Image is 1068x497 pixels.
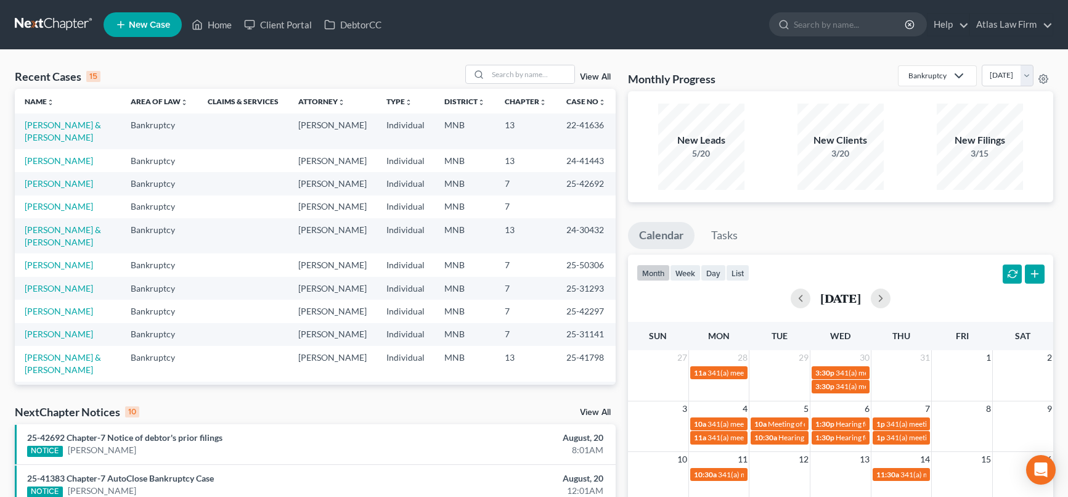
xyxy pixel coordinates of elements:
[288,218,377,253] td: [PERSON_NAME]
[736,350,749,365] span: 28
[628,222,695,249] a: Calendar
[495,172,556,195] td: 7
[495,253,556,276] td: 7
[434,382,495,405] td: MNB
[377,323,434,346] td: Individual
[125,406,139,417] div: 10
[556,300,616,322] td: 25-42297
[649,331,667,341] span: Sun
[121,382,198,405] td: Bankruptcy
[444,97,485,106] a: Districtunfold_more
[754,433,777,442] span: 10:30a
[924,401,931,416] span: 7
[797,133,884,147] div: New Clients
[25,155,93,166] a: [PERSON_NAME]
[708,331,730,341] span: Mon
[419,485,603,497] div: 12:01AM
[863,401,871,416] span: 6
[434,300,495,322] td: MNB
[539,99,547,106] i: unfold_more
[836,382,955,391] span: 341(a) meeting for [PERSON_NAME]
[288,346,377,381] td: [PERSON_NAME]
[802,401,810,416] span: 5
[556,172,616,195] td: 25-42692
[985,350,992,365] span: 1
[377,382,434,405] td: Individual
[434,323,495,346] td: MNB
[797,350,810,365] span: 29
[505,97,547,106] a: Chapterunfold_more
[794,13,907,36] input: Search by name...
[377,253,434,276] td: Individual
[566,97,606,106] a: Case Nounfold_more
[676,452,688,467] span: 10
[405,99,412,106] i: unfold_more
[419,472,603,485] div: August, 20
[718,470,837,479] span: 341(a) meeting for [PERSON_NAME]
[726,265,749,281] button: list
[707,433,892,442] span: 341(a) meeting for [PERSON_NAME] & [PERSON_NAME]
[637,265,670,281] button: month
[820,292,861,305] h2: [DATE]
[478,99,485,106] i: unfold_more
[488,65,574,83] input: Search by name...
[338,99,345,106] i: unfold_more
[892,331,910,341] span: Thu
[434,172,495,195] td: MNB
[556,113,616,149] td: 22-41636
[598,99,606,106] i: unfold_more
[288,253,377,276] td: [PERSON_NAME]
[797,147,884,160] div: 3/20
[658,147,744,160] div: 5/20
[815,433,834,442] span: 1:30p
[937,133,1023,147] div: New Filings
[377,218,434,253] td: Individual
[419,432,603,444] div: August, 20
[377,346,434,381] td: Individual
[27,473,214,483] a: 25-41383 Chapter-7 AutoClose Bankruptcy Case
[25,224,101,247] a: [PERSON_NAME] & [PERSON_NAME]
[495,323,556,346] td: 7
[386,97,412,106] a: Typeunfold_more
[970,14,1053,36] a: Atlas Law Firm
[736,452,749,467] span: 11
[25,201,93,212] a: [PERSON_NAME]
[694,470,717,479] span: 10:30a
[377,277,434,300] td: Individual
[556,149,616,172] td: 24-41443
[815,419,834,429] span: 1:30p
[129,20,170,30] span: New Case
[927,14,969,36] a: Help
[495,346,556,381] td: 13
[694,419,706,429] span: 10a
[15,69,100,84] div: Recent Cases
[121,300,198,322] td: Bankruptcy
[25,352,101,375] a: [PERSON_NAME] & [PERSON_NAME]
[658,133,744,147] div: New Leads
[25,260,93,270] a: [PERSON_NAME]
[15,405,139,419] div: NextChapter Notices
[121,149,198,172] td: Bankruptcy
[434,253,495,276] td: MNB
[956,331,969,341] span: Fri
[288,382,377,405] td: [PERSON_NAME]
[836,419,997,429] span: Hearing for [PERSON_NAME] & [PERSON_NAME]
[580,73,611,81] a: View All
[495,300,556,322] td: 7
[434,195,495,218] td: MNB
[1046,350,1053,365] span: 2
[556,323,616,346] td: 25-31141
[886,433,1005,442] span: 341(a) meeting for [PERSON_NAME]
[778,433,956,442] span: Hearing for [PERSON_NAME][DEMOGRAPHIC_DATA]
[377,149,434,172] td: Individual
[434,149,495,172] td: MNB
[121,113,198,149] td: Bankruptcy
[876,470,899,479] span: 11:30a
[434,113,495,149] td: MNB
[434,277,495,300] td: MNB
[25,329,93,339] a: [PERSON_NAME]
[27,446,63,457] div: NOTICE
[681,401,688,416] span: 3
[815,368,834,377] span: 3:30p
[288,323,377,346] td: [PERSON_NAME]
